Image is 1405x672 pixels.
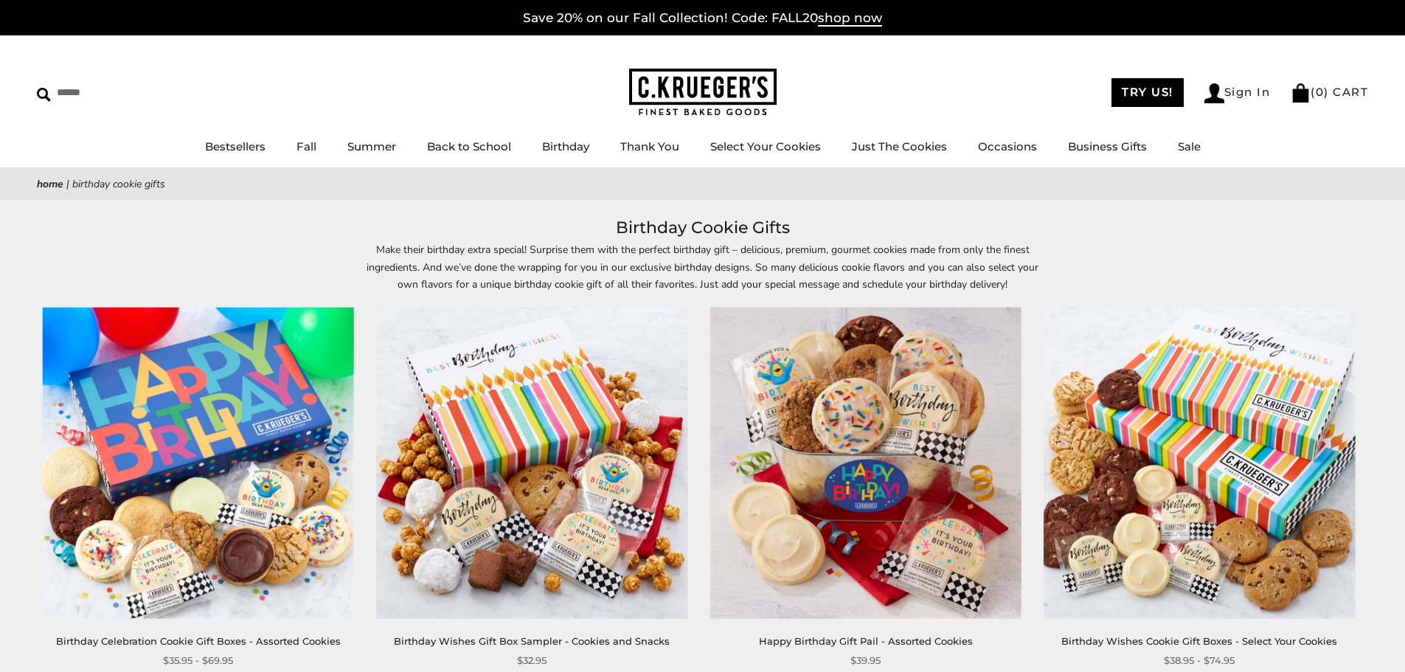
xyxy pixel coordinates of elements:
a: Business Gifts [1068,139,1147,153]
span: $35.95 - $69.95 [163,653,233,668]
a: Summer [347,139,396,153]
a: Birthday [542,139,589,153]
a: Thank You [620,139,679,153]
a: (0) CART [1291,85,1368,99]
img: Birthday Wishes Cookie Gift Boxes - Select Your Cookies [1044,308,1355,619]
a: Select Your Cookies [710,139,821,153]
iframe: Sign Up via Text for Offers [12,616,153,660]
a: Birthday Wishes Cookie Gift Boxes - Select Your Cookies [1061,635,1337,647]
a: Sign In [1204,83,1271,103]
img: Birthday Celebration Cookie Gift Boxes - Assorted Cookies [43,308,354,619]
h1: Birthday Cookie Gifts [59,215,1346,241]
span: $39.95 [850,653,881,668]
a: Happy Birthday Gift Pail - Assorted Cookies [759,635,973,647]
a: TRY US! [1111,78,1184,107]
img: Happy Birthday Gift Pail - Assorted Cookies [710,308,1021,619]
a: Sale [1178,139,1201,153]
span: | [66,177,69,191]
a: Birthday Wishes Gift Box Sampler - Cookies and Snacks [394,635,670,647]
img: C.KRUEGER'S [629,69,777,117]
p: Make their birthday extra special! Surprise them with the perfect birthday gift – delicious, prem... [364,241,1042,292]
a: Home [37,177,63,191]
a: Occasions [978,139,1037,153]
nav: breadcrumbs [37,176,1368,193]
img: Bag [1291,83,1311,103]
a: Save 20% on our Fall Collection! Code: FALL20shop now [523,10,882,27]
a: Fall [296,139,316,153]
span: $32.95 [517,653,547,668]
a: Just The Cookies [852,139,947,153]
a: Back to School [427,139,511,153]
span: 0 [1316,85,1325,99]
span: $38.95 - $74.95 [1164,653,1235,668]
img: Search [37,88,51,102]
span: Birthday Cookie Gifts [72,177,165,191]
a: Birthday Celebration Cookie Gift Boxes - Assorted Cookies [56,635,341,647]
input: Search [37,81,212,104]
a: Bestsellers [205,139,266,153]
span: shop now [818,10,882,27]
img: Birthday Wishes Gift Box Sampler - Cookies and Snacks [376,308,687,619]
img: Account [1204,83,1224,103]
